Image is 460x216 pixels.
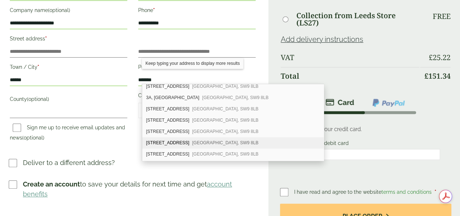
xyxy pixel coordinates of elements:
[142,103,324,115] div: 1 Market Row
[372,98,405,107] img: ppcp-gateway.png
[142,149,324,160] div: 9 Market Row
[10,5,127,17] label: Company name
[424,71,428,81] span: £
[429,52,451,62] bdi: 25.22
[22,135,44,141] span: (optional)
[27,96,49,102] span: (optional)
[192,129,258,134] span: [GEOGRAPHIC_DATA], SW9 8LB
[23,158,115,168] p: Deliver to a different address?
[161,64,163,70] abbr: required
[142,115,324,126] div: 3 Market Row
[138,103,256,118] span: Country/Region
[281,67,419,85] th: Total
[13,123,21,132] input: Sign me up to receive email updates and news(optional)
[142,92,324,103] div: 3A, Market Row
[10,94,127,106] label: County
[10,125,125,143] label: Sign me up to receive email updates and news
[142,58,243,69] div: Keep typing your address to display more results
[10,34,127,46] label: Street address
[281,49,419,66] th: VAT
[301,151,438,158] iframe: Secure card payment input frame
[424,71,451,81] bdi: 151.34
[433,12,451,21] p: Free
[138,5,256,17] label: Phone
[10,62,127,74] label: Town / City
[381,189,432,195] a: terms and conditions
[435,189,436,195] abbr: required
[299,125,440,133] p: Pay with your credit card.
[281,35,363,44] a: Add delivery instructions
[202,95,268,100] span: [GEOGRAPHIC_DATA], SW9 8LB
[192,140,258,145] span: [GEOGRAPHIC_DATA], SW9 8LB
[192,118,258,123] span: [GEOGRAPHIC_DATA], SW9 8LB
[296,12,419,27] label: Collection from Leeds Store (LS27)
[142,81,324,92] div: 13A, Market Row
[325,98,354,107] img: stripe.png
[299,140,352,148] label: Credit or debit card
[153,7,155,13] abbr: required
[138,90,256,103] label: Country/Region
[138,62,256,74] label: Postcode
[192,152,258,157] span: [GEOGRAPHIC_DATA], SW9 8LB
[23,180,232,198] a: account benefits
[45,36,47,42] abbr: required
[23,179,257,199] p: to save your details for next time and get
[192,84,258,89] span: [GEOGRAPHIC_DATA], SW9 8LB
[142,160,324,171] div: Black Bear Burgers, 11 Market Row
[48,7,70,13] span: (optional)
[192,106,258,111] span: [GEOGRAPHIC_DATA], SW9 8LB
[294,189,433,195] span: I have read and agree to the website
[429,52,433,62] span: £
[23,180,80,188] strong: Create an account
[142,137,324,149] div: 7 Market Row
[142,126,324,137] div: 5 Market Row
[37,64,39,70] abbr: required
